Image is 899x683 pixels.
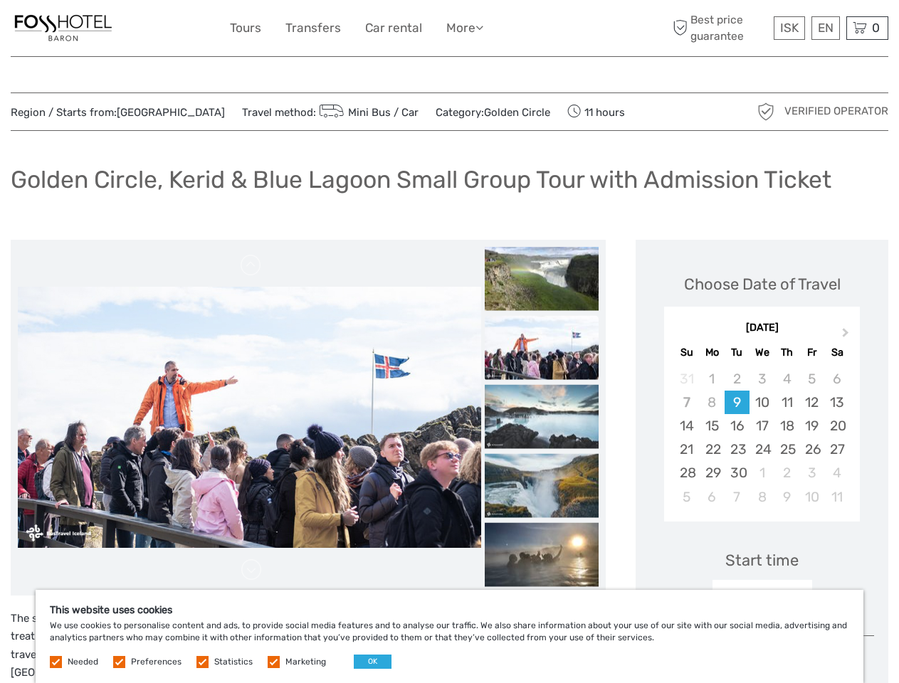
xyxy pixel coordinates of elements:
button: Next Month [836,324,858,347]
div: 09:00 [713,580,812,613]
span: Best price guarantee [669,12,770,43]
label: Marketing [285,656,326,668]
a: Mini Bus / Car [316,106,419,119]
div: Choose Sunday, September 21st, 2025 [674,438,699,461]
div: Choose Sunday, October 5th, 2025 [674,485,699,509]
div: Not available Wednesday, September 3rd, 2025 [750,367,774,391]
div: Choose Thursday, September 25th, 2025 [774,438,799,461]
div: Choose Saturday, September 27th, 2025 [824,438,849,461]
div: Th [774,343,799,362]
a: Tours [230,18,261,38]
div: Start time [725,549,799,571]
span: Category: [436,105,550,120]
h5: This website uses cookies [50,604,849,616]
div: Choose Wednesday, October 8th, 2025 [750,485,774,509]
span: Verified Operator [784,104,888,119]
img: 145d8319ebba4a16bb448717f742f61c_slider_thumbnail.jpeg [485,384,599,448]
div: Mo [700,343,725,362]
img: 1355-f22f4eb0-fb05-4a92-9bea-b034c25151e6_logo_small.jpg [11,11,116,46]
img: 480d7881ebe5477daee8b1a97053b8e9_slider_thumbnail.jpeg [485,315,599,379]
div: EN [811,16,840,40]
h1: Golden Circle, Kerid & Blue Lagoon Small Group Tour with Admission Ticket [11,165,831,194]
div: Choose Wednesday, October 1st, 2025 [750,461,774,485]
div: Choose Thursday, October 2nd, 2025 [774,461,799,485]
div: We [750,343,774,362]
div: Choose Saturday, September 20th, 2025 [824,414,849,438]
div: Tu [725,343,750,362]
div: Choose Saturday, October 4th, 2025 [824,461,849,485]
div: Choose Monday, October 6th, 2025 [700,485,725,509]
div: Not available Sunday, August 31st, 2025 [674,367,699,391]
img: 480d7881ebe5477daee8b1a97053b8e9_main_slider.jpeg [18,287,481,548]
div: Not available Friday, September 5th, 2025 [799,367,824,391]
img: d0d075f251e142198ed8094476b24a14_slider_thumbnail.jpeg [485,522,599,586]
div: Choose Saturday, September 13th, 2025 [824,391,849,414]
img: 6379ec51912245e79ae041a34b7adb3d_slider_thumbnail.jpeg [485,453,599,517]
div: Choose Monday, September 29th, 2025 [700,461,725,485]
span: 11 hours [567,102,625,122]
div: Choose Friday, September 19th, 2025 [799,414,824,438]
div: Not available Sunday, September 7th, 2025 [674,391,699,414]
div: Choose Friday, September 26th, 2025 [799,438,824,461]
label: Preferences [131,656,182,668]
img: verified_operator_grey_128.png [755,100,777,123]
div: Choose Thursday, September 18th, 2025 [774,414,799,438]
div: Choose Wednesday, September 24th, 2025 [750,438,774,461]
span: Travel method: [242,102,419,122]
div: Choose Wednesday, September 17th, 2025 [750,414,774,438]
div: Choose Tuesday, September 23rd, 2025 [725,438,750,461]
div: Choose Friday, September 12th, 2025 [799,391,824,414]
button: OK [354,655,391,669]
div: Not available Saturday, September 6th, 2025 [824,367,849,391]
div: Choose Wednesday, September 10th, 2025 [750,391,774,414]
div: Choose Sunday, September 28th, 2025 [674,461,699,485]
div: Choose Friday, October 3rd, 2025 [799,461,824,485]
div: Choose Date of Travel [684,273,841,295]
p: We're away right now. Please check back later! [20,25,161,36]
div: Choose Friday, October 10th, 2025 [799,485,824,509]
div: Choose Sunday, September 14th, 2025 [674,414,699,438]
div: Not available Tuesday, September 2nd, 2025 [725,367,750,391]
div: Choose Tuesday, September 9th, 2025 [725,391,750,414]
div: Choose Monday, September 22nd, 2025 [700,438,725,461]
a: Car rental [365,18,422,38]
div: We use cookies to personalise content and ads, to provide social media features and to analyse ou... [36,590,863,683]
div: Sa [824,343,849,362]
div: Su [674,343,699,362]
div: Fr [799,343,824,362]
div: Choose Tuesday, September 16th, 2025 [725,414,750,438]
button: Open LiveChat chat widget [164,22,181,39]
div: month 2025-09 [668,367,855,509]
span: 0 [870,21,882,35]
div: Choose Saturday, October 11th, 2025 [824,485,849,509]
p: The small group Golden Circle tour combined with a bathing experience in the [GEOGRAPHIC_DATA] is... [11,610,606,682]
label: Statistics [214,656,253,668]
div: Not available Monday, September 8th, 2025 [700,391,725,414]
label: Needed [68,656,98,668]
a: [GEOGRAPHIC_DATA] [117,106,225,119]
a: More [446,18,483,38]
div: Choose Tuesday, September 30th, 2025 [725,461,750,485]
div: Choose Monday, September 15th, 2025 [700,414,725,438]
span: Region / Starts from: [11,105,225,120]
a: Golden Circle [484,106,550,119]
div: Choose Tuesday, October 7th, 2025 [725,485,750,509]
div: Choose Thursday, October 9th, 2025 [774,485,799,509]
div: Not available Monday, September 1st, 2025 [700,367,725,391]
div: Choose Thursday, September 11th, 2025 [774,391,799,414]
span: ISK [780,21,799,35]
img: 76eb495e1aed4192a316e241461509b3_slider_thumbnail.jpeg [485,246,599,310]
div: [DATE] [664,321,860,336]
a: Transfers [285,18,341,38]
div: Not available Thursday, September 4th, 2025 [774,367,799,391]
